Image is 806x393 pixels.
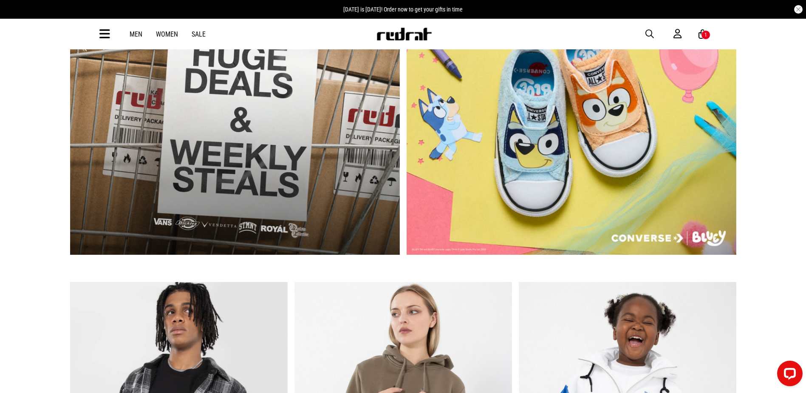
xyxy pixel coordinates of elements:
iframe: LiveChat chat widget [770,357,806,393]
div: 1 [704,32,707,38]
a: Sale [192,30,206,38]
span: [DATE] is [DATE]! Order now to get your gifts in time [343,6,463,13]
a: Men [130,30,142,38]
img: Redrat logo [376,28,432,40]
a: Women [156,30,178,38]
a: 1 [699,30,707,39]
